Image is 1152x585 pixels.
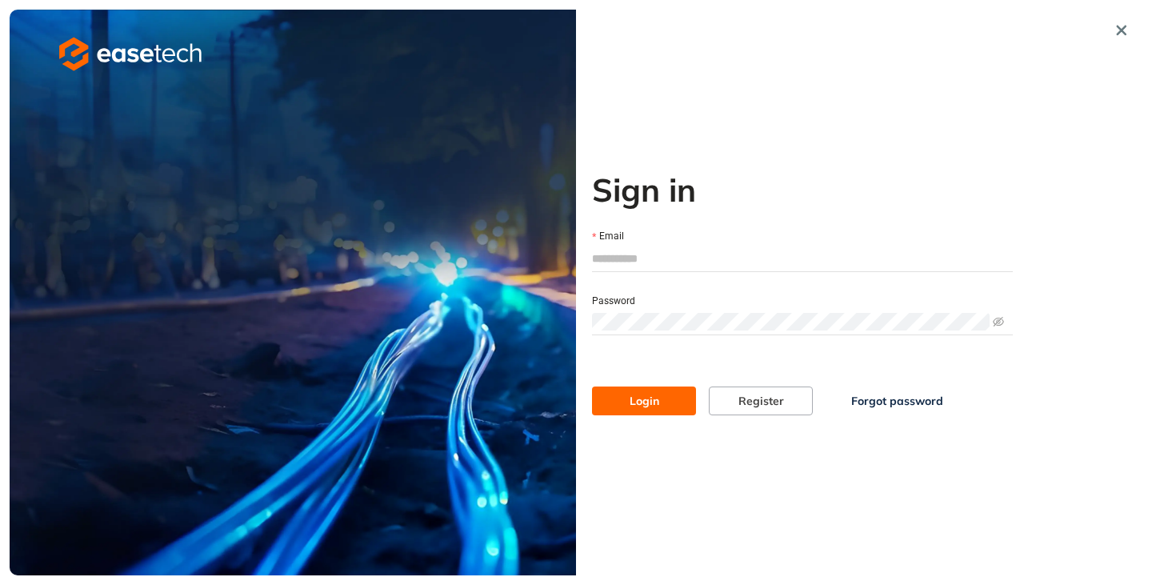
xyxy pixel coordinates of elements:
[709,387,813,415] button: Register
[592,387,696,415] button: Login
[826,387,969,415] button: Forgot password
[592,170,1013,209] h2: Sign in
[10,10,576,575] img: cover image
[630,392,659,410] span: Login
[993,316,1004,327] span: eye-invisible
[592,246,1013,270] input: Email
[851,392,943,410] span: Forgot password
[738,392,784,410] span: Register
[592,313,990,331] input: Password
[592,229,624,244] label: Email
[592,294,635,309] label: Password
